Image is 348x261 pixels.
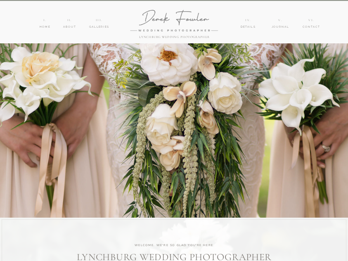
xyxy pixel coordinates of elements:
a: details [238,25,258,29]
a: Vi. [306,18,317,22]
nav: i. [40,18,51,22]
h1: Lynchburg Wedding Photographer [136,35,212,43]
a: IIi. [94,18,105,22]
a: V. [275,18,286,22]
a: Home [40,25,51,29]
a: galleries [89,25,110,29]
a: About [63,25,76,29]
a: iV. [243,18,254,22]
a: Ii. [64,18,75,22]
h2: WELCOME. WE'RE SO GLAD YOU'RE HERE [103,242,246,249]
a: journal [271,25,289,29]
a: Contact [302,25,320,29]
